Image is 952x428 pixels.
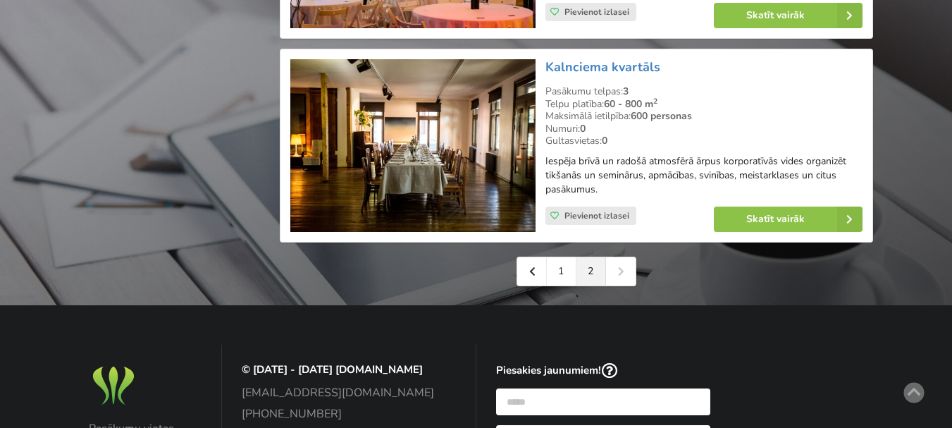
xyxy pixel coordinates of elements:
strong: 3 [623,85,629,98]
a: Skatīt vairāk [714,207,863,232]
strong: 60 - 800 m [604,97,657,111]
span: Pievienot izlasei [564,210,629,221]
a: Kalnciema kvartāls [545,59,660,75]
a: 2 [576,257,606,286]
strong: 600 personas [631,109,692,123]
span: Pievienot izlasei [564,6,629,18]
a: [PHONE_NUMBER] [242,408,457,420]
div: Telpu platība: [545,98,863,111]
sup: 2 [653,96,657,106]
strong: 0 [602,134,607,147]
img: Baltic Meeting Rooms [89,363,138,409]
a: Skatīt vairāk [714,3,863,28]
div: Pasākumu telpas: [545,85,863,98]
strong: 0 [580,122,586,135]
div: Numuri: [545,123,863,135]
a: 1 [547,257,576,286]
p: Iespēja brīvā un radošā atmosfērā ārpus korporatīvās vides organizēt tikšanās un seminārus, apmāc... [545,154,863,197]
a: [EMAIL_ADDRESS][DOMAIN_NAME] [242,386,457,399]
p: Piesakies jaunumiem! [496,363,711,379]
div: Maksimālā ietilpība: [545,110,863,123]
div: Gultasvietas: [545,135,863,147]
p: © [DATE] - [DATE] [DOMAIN_NAME] [242,363,457,377]
img: Neierastas vietas | Rīga | Kalnciema kvartāls [290,59,535,232]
